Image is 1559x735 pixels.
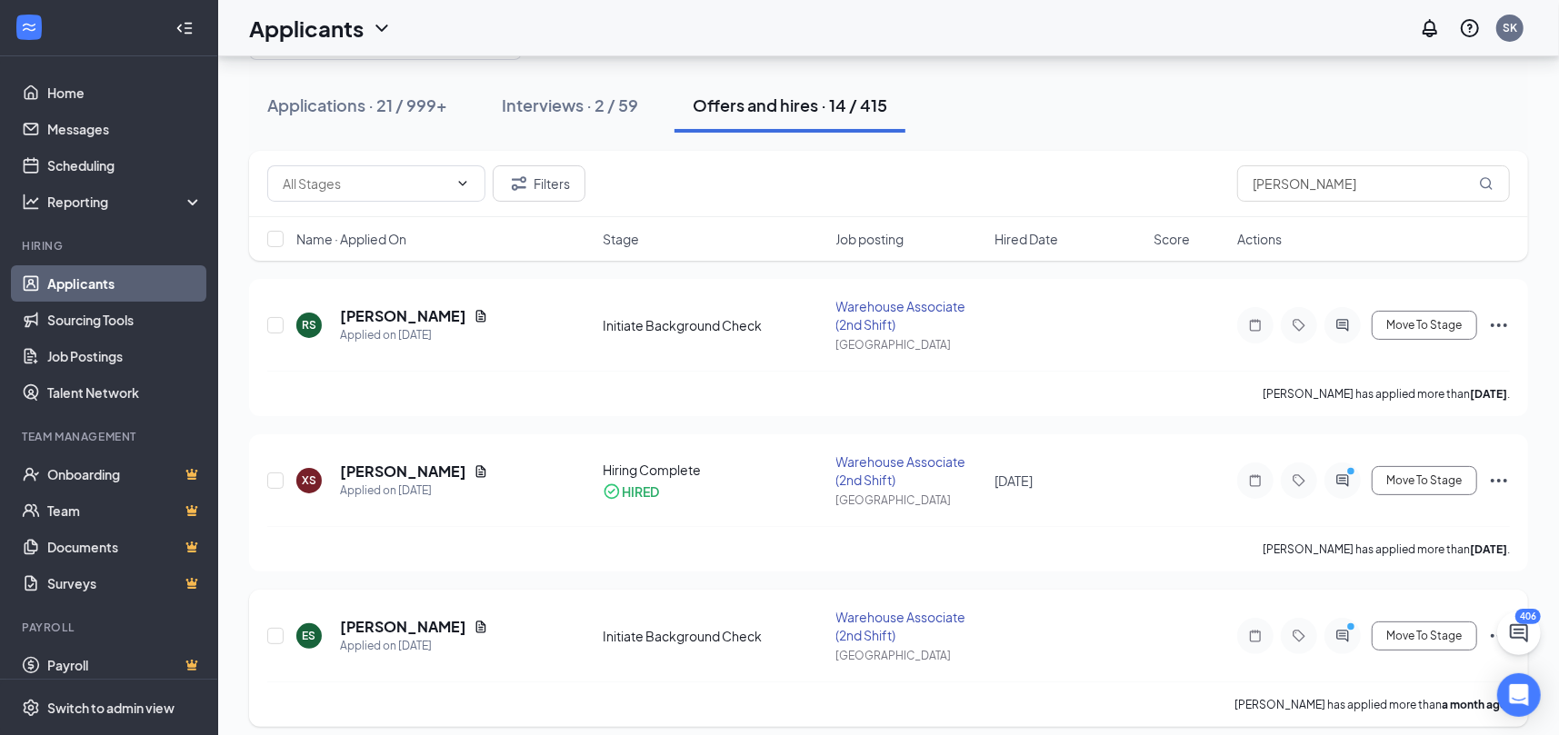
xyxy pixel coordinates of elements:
div: [GEOGRAPHIC_DATA] [836,337,984,353]
div: Warehouse Associate (2nd Shift) [836,297,984,333]
div: [GEOGRAPHIC_DATA] [836,648,984,663]
div: Warehouse Associate (2nd Shift) [836,608,984,644]
button: Move To Stage [1372,311,1477,340]
div: Applications · 21 / 999+ [267,94,447,116]
b: a month ago [1442,698,1507,711]
div: RS [302,317,316,333]
svg: Filter [508,173,530,194]
a: Scheduling [47,147,203,184]
h5: [PERSON_NAME] [340,462,466,482]
svg: ChatActive [1508,622,1530,644]
div: Reporting [47,193,204,211]
svg: PrimaryDot [1343,466,1364,481]
a: Messages [47,111,203,147]
svg: Ellipses [1488,314,1510,336]
div: [GEOGRAPHIC_DATA] [836,492,984,508]
svg: Tag [1288,629,1310,643]
span: Move To Stage [1387,630,1463,642]
a: SurveysCrown [47,565,203,601]
svg: Note [1244,473,1266,488]
button: Move To Stage [1372,466,1477,495]
a: Home [47,74,203,111]
p: [PERSON_NAME] has applied more than . [1263,541,1510,557]
span: Hired Date [994,230,1058,248]
a: DocumentsCrown [47,529,203,565]
svg: Notifications [1419,17,1441,39]
svg: ChevronDown [455,176,470,191]
button: Move To Stage [1372,621,1477,651]
h5: [PERSON_NAME] [340,306,466,326]
div: Applied on [DATE] [340,637,488,655]
div: Applied on [DATE] [340,482,488,500]
svg: Note [1244,318,1266,333]
svg: WorkstreamLogo [20,18,38,36]
svg: Ellipses [1488,625,1510,647]
svg: QuestionInfo [1459,17,1481,39]
svg: Settings [22,699,40,717]
input: Search in offers and hires [1237,165,1510,202]
p: [PERSON_NAME] has applied more than . [1234,697,1510,712]
div: XS [302,472,316,488]
svg: Document [474,464,488,479]
a: Applicants [47,265,203,302]
svg: Ellipses [1488,470,1510,492]
span: Job posting [836,230,904,248]
a: PayrollCrown [47,647,203,683]
span: Name · Applied On [296,230,406,248]
svg: Collapse [175,19,194,37]
div: Open Intercom Messenger [1497,673,1541,717]
div: HIRED [622,482,659,501]
div: Initiate Background Check [603,316,824,334]
svg: PrimaryDot [1343,621,1364,636]
div: Switch to admin view [47,699,175,717]
div: ES [303,628,316,643]
a: TeamCrown [47,492,203,529]
span: Actions [1237,230,1282,248]
div: Payroll [22,620,199,635]
div: Hiring [22,238,199,253]
span: Move To Stage [1387,474,1463,487]
span: Stage [603,230,639,248]
svg: Tag [1288,318,1310,333]
h1: Applicants [249,13,364,44]
span: Move To Stage [1387,319,1463,332]
h5: [PERSON_NAME] [340,617,466,637]
svg: ActiveChat [1332,473,1354,488]
svg: Tag [1288,473,1310,488]
p: [PERSON_NAME] has applied more than . [1263,386,1510,402]
div: 406 [1515,609,1541,624]
div: SK [1503,20,1517,35]
input: All Stages [283,174,448,194]
svg: Analysis [22,193,40,211]
a: Sourcing Tools [47,302,203,338]
div: Hiring Complete [603,461,824,479]
div: Applied on [DATE] [340,326,488,344]
div: Initiate Background Check [603,627,824,645]
button: Filter Filters [493,165,585,202]
b: [DATE] [1470,542,1507,556]
a: Job Postings [47,338,203,374]
svg: CheckmarkCircle [603,482,621,501]
a: Talent Network [47,374,203,411]
div: Warehouse Associate (2nd Shift) [836,452,984,489]
span: Score [1154,230,1190,248]
b: [DATE] [1470,387,1507,401]
a: OnboardingCrown [47,456,203,492]
div: Offers and hires · 14 / 415 [693,94,887,116]
svg: ChevronDown [371,17,393,39]
svg: ActiveChat [1332,629,1354,643]
svg: Document [474,309,488,323]
div: Interviews · 2 / 59 [502,94,638,116]
span: [DATE] [994,472,1033,489]
svg: ActiveChat [1332,318,1354,333]
button: ChatActive [1497,611,1541,655]
svg: Document [474,620,488,634]
svg: Note [1244,629,1266,643]
div: Team Management [22,429,199,444]
svg: MagnifyingGlass [1479,176,1494,191]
